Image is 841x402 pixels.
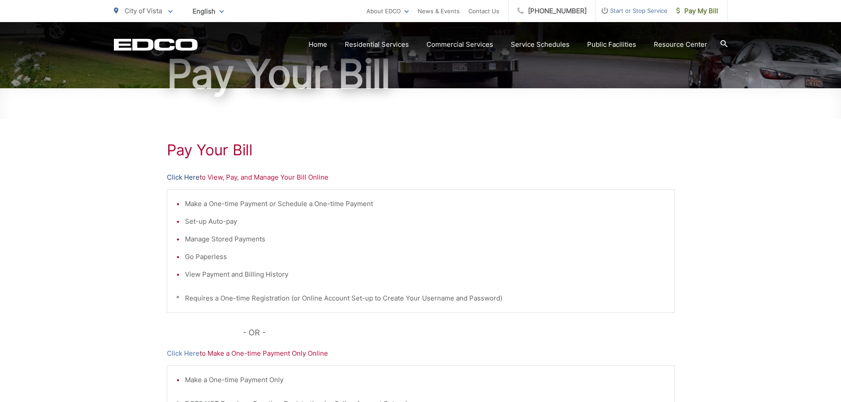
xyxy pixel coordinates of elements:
[167,348,200,359] a: Click Here
[511,39,569,50] a: Service Schedules
[114,38,198,51] a: EDCD logo. Return to the homepage.
[345,39,409,50] a: Residential Services
[124,7,162,15] span: City of Vista
[426,39,493,50] a: Commercial Services
[676,6,718,16] span: Pay My Bill
[243,326,675,339] p: - OR -
[654,39,707,50] a: Resource Center
[309,39,327,50] a: Home
[167,172,675,183] p: to View, Pay, and Manage Your Bill Online
[167,172,200,183] a: Click Here
[468,6,499,16] a: Contact Us
[185,252,665,262] li: Go Paperless
[366,6,409,16] a: About EDCO
[185,269,665,280] li: View Payment and Billing History
[114,52,728,96] h1: Pay Your Bill
[185,199,665,209] li: Make a One-time Payment or Schedule a One-time Payment
[185,234,665,244] li: Manage Stored Payments
[185,375,665,385] li: Make a One-time Payment Only
[418,6,460,16] a: News & Events
[167,141,675,159] h1: Pay Your Bill
[167,348,675,359] p: to Make a One-time Payment Only Online
[176,293,665,304] p: * Requires a One-time Registration (or Online Account Set-up to Create Your Username and Password)
[185,216,665,227] li: Set-up Auto-pay
[587,39,636,50] a: Public Facilities
[186,4,230,19] span: English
